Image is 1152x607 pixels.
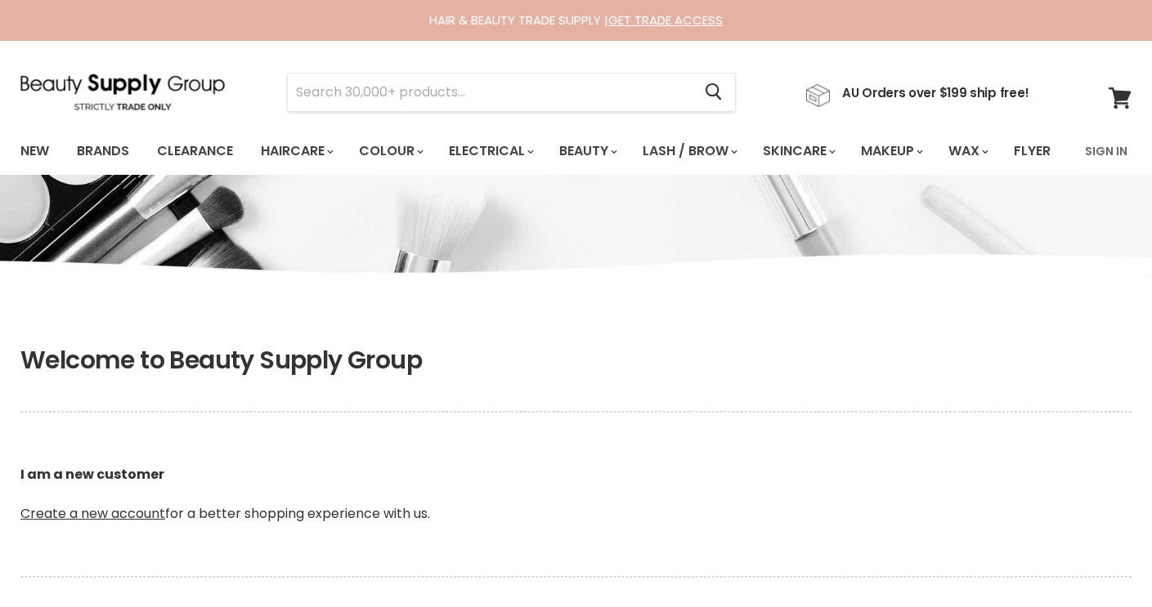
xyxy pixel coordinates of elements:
[287,73,736,112] form: Product
[1075,134,1137,168] a: Sign In
[8,134,61,168] a: New
[547,134,627,168] a: Beauty
[249,134,343,168] a: Haircare
[437,134,544,168] a: Electrical
[608,11,723,29] a: GET TRADE ACCESS
[288,74,692,111] input: Search
[8,127,1069,175] ul: Main menu
[347,134,433,168] a: Colour
[20,426,1132,563] p: for a better shopping experience with us.
[20,346,1132,375] h1: Welcome to Beauty Supply Group
[65,134,141,168] a: Brands
[1070,530,1136,591] iframe: Gorgias live chat messenger
[145,134,245,168] a: Clearance
[849,134,933,168] a: Makeup
[630,134,747,168] a: Lash / Brow
[20,504,165,523] a: Create a new account
[692,74,735,111] button: Search
[751,134,845,168] a: Skincare
[1002,134,1063,168] a: Flyer
[20,465,164,484] b: I am a new customer
[936,134,998,168] a: Wax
